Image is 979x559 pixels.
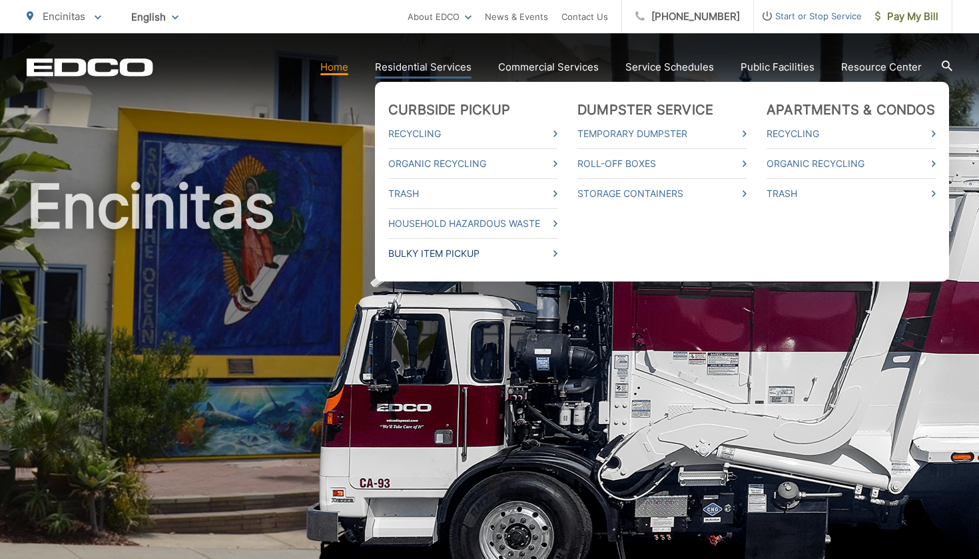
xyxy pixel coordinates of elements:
a: Organic Recycling [388,156,557,172]
a: Trash [767,186,936,202]
a: Recycling [388,126,557,142]
span: Encinitas [43,10,85,23]
span: Pay My Bill [875,9,938,25]
a: Residential Services [375,59,472,75]
a: Public Facilities [741,59,815,75]
a: Household Hazardous Waste [388,216,557,232]
a: Bulky Item Pickup [388,246,557,262]
a: Service Schedules [625,59,714,75]
a: Curbside Pickup [388,102,510,118]
a: Roll-Off Boxes [577,156,747,172]
a: News & Events [485,9,548,25]
a: Organic Recycling [767,156,936,172]
a: Apartments & Condos [767,102,935,118]
a: Dumpster Service [577,102,713,118]
a: EDCD logo. Return to the homepage. [27,58,153,77]
a: About EDCO [408,9,472,25]
span: English [121,5,188,29]
a: Home [320,59,348,75]
a: Temporary Dumpster [577,126,747,142]
a: Commercial Services [498,59,599,75]
a: Storage Containers [577,186,747,202]
a: Resource Center [841,59,922,75]
a: Trash [388,186,557,202]
a: Recycling [767,126,936,142]
a: Contact Us [561,9,608,25]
